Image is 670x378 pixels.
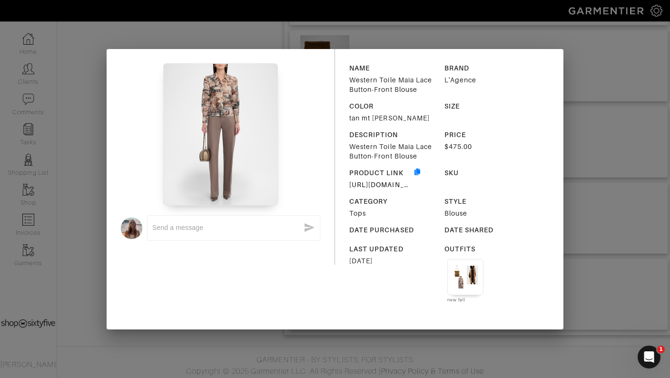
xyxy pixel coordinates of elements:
div: SKU [444,168,532,178]
img: bopPFCcjTN6Em66kdTGdGLay.jpeg [163,63,277,206]
div: LAST UPDATED [349,244,437,254]
div: PRICE [444,130,532,139]
div: Blouse [444,209,532,218]
div: STYLE [444,197,532,206]
div: PRODUCT LINK [349,168,413,178]
div: tan mt [PERSON_NAME] [349,113,437,123]
div: $475.00 [444,142,532,151]
span: 1 [657,346,665,353]
div: DATE SHARED [444,225,532,235]
div: NAME [349,63,437,73]
div: BRAND [444,63,532,73]
div: COLOR [349,101,437,111]
a: [URL][DOMAIN_NAME][DOMAIN_NAME] [349,181,485,189]
div: L'Agence [444,75,532,85]
iframe: Intercom live chat [638,346,660,368]
div: Western Toile Maia Lace Button-Front Blouse [349,142,437,161]
div: DESCRIPTION [349,130,437,139]
img: avatar [121,218,142,239]
div: CATEGORY [349,197,437,206]
div: Tops [349,209,437,218]
div: Western Toile Maia Lace Button-Front Blouse [349,75,437,94]
div: [DATE] [349,256,437,266]
div: DATE PURCHASED [349,225,437,235]
img: Outfit new fall [453,264,478,290]
div: OUTFITS [444,244,532,254]
div: SIZE [444,101,532,111]
div: new fall [447,297,483,303]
